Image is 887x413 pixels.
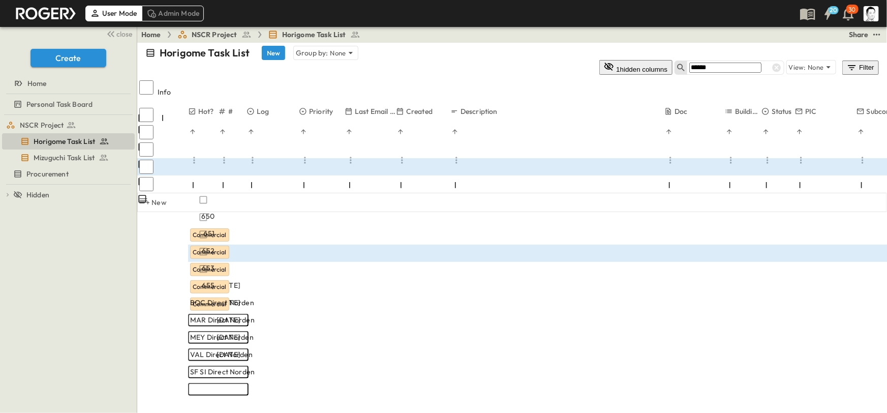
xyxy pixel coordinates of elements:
input: Select row [139,108,154,122]
div: Share [849,29,869,40]
span: Hidden [26,190,49,200]
input: Select row [139,125,154,139]
div: Info [158,78,188,106]
span: VAL Direct Norden [190,349,253,360]
span: 651 [203,228,215,239]
button: 1hidden columns [599,60,672,75]
p: Horigome Task List [160,46,250,60]
div: Admin Mode [142,6,204,21]
span: Personal Task Board [26,99,93,109]
p: 30 [849,6,856,14]
input: Select all rows [139,80,154,95]
span: NSCR Project [20,120,64,130]
input: Select row [139,142,154,157]
a: Home [141,29,161,40]
div: User Mode [85,6,142,21]
p: None [330,48,346,58]
div: test [2,96,135,112]
span: Horigome Task List [34,136,95,146]
div: test [2,117,135,133]
span: Mizuguchi Task List [34,153,95,163]
input: Select row [139,177,154,191]
img: Profile Picture [864,6,879,21]
p: Group by: [296,48,328,58]
span: close [117,29,133,39]
nav: breadcrumbs [141,29,366,40]
span: Home [27,78,47,88]
span: 655 [202,280,215,290]
span: MEY Direct Norden [190,332,254,342]
div: test [2,150,135,166]
button: New [262,46,285,60]
span: Procurement [26,169,69,179]
span: NSCR Project [192,29,237,40]
span: Horigome Task List [282,29,346,40]
div: test [2,166,135,182]
p: None [808,62,824,72]
span: SF SI Direct Norden [190,367,255,377]
p: View: [789,63,806,72]
div: Filter [846,62,875,73]
h6: 20 [830,6,838,14]
button: test [871,28,883,41]
button: Create [30,49,106,67]
input: Select row [139,160,154,174]
div: test [2,133,135,150]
